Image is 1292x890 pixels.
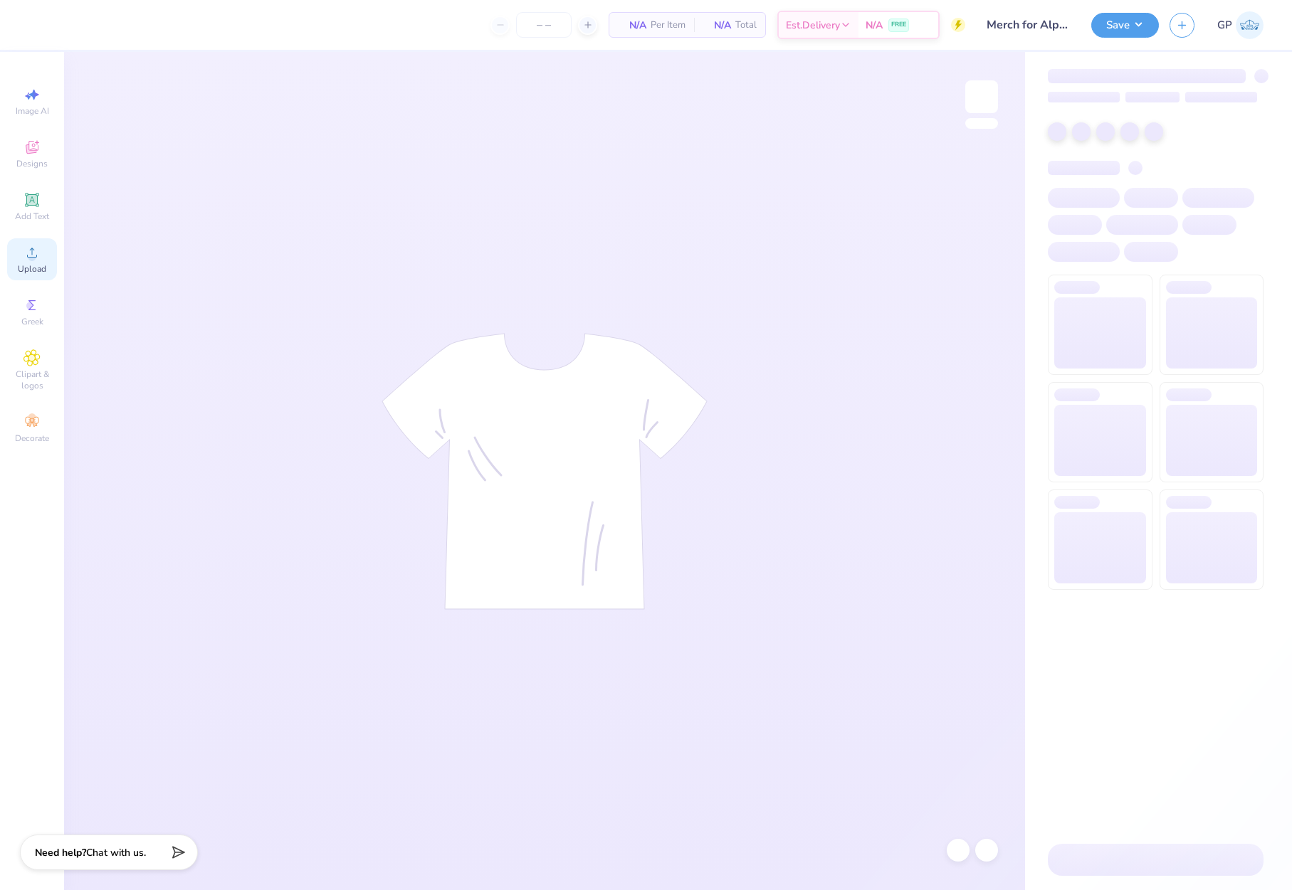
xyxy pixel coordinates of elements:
[1236,11,1264,39] img: Germaine Penalosa
[1217,17,1232,33] span: GP
[382,333,708,610] img: tee-skeleton.svg
[15,433,49,444] span: Decorate
[618,18,646,33] span: N/A
[86,846,146,859] span: Chat with us.
[35,846,86,859] strong: Need help?
[786,18,840,33] span: Est. Delivery
[1091,13,1159,38] button: Save
[516,12,572,38] input: – –
[866,18,883,33] span: N/A
[18,263,46,275] span: Upload
[891,20,906,30] span: FREE
[1217,11,1264,39] a: GP
[735,18,757,33] span: Total
[16,158,48,169] span: Designs
[7,369,57,391] span: Clipart & logos
[976,11,1081,39] input: Untitled Design
[703,18,731,33] span: N/A
[651,18,686,33] span: Per Item
[16,105,49,117] span: Image AI
[15,211,49,222] span: Add Text
[21,316,43,327] span: Greek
